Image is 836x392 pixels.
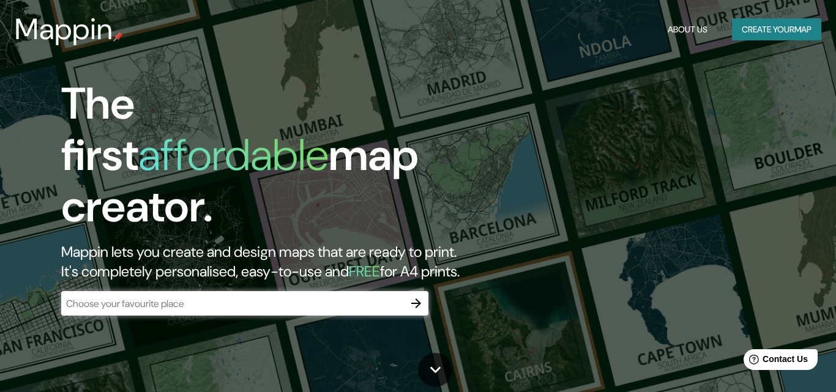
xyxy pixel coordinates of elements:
[138,127,329,183] h1: affordable
[732,18,821,41] button: Create yourmap
[15,12,113,46] h3: Mappin
[61,242,479,281] h2: Mappin lets you create and design maps that are ready to print. It's completely personalised, eas...
[113,32,123,42] img: mappin-pin
[61,78,479,242] h1: The first map creator.
[61,297,404,311] input: Choose your favourite place
[727,344,823,379] iframe: Help widget launcher
[349,262,380,281] h5: FREE
[663,18,712,41] button: About Us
